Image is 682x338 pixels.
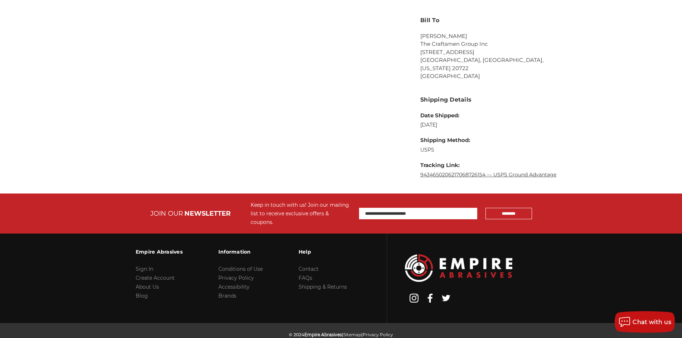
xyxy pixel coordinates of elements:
[136,293,148,299] a: Blog
[420,40,564,48] li: The Craftsmen Group Inc
[136,284,159,290] a: About Us
[420,171,556,178] a: 9434650206217068726154 — USPS Ground Advantage
[299,275,312,281] a: FAQs
[299,284,347,290] a: Shipping & Returns
[343,332,361,337] a: Sitemap
[218,266,263,272] a: Conditions of Use
[136,275,175,281] a: Create Account
[420,56,564,72] li: [GEOGRAPHIC_DATA], [GEOGRAPHIC_DATA], [US_STATE] 20722
[299,244,347,259] h3: Help
[615,311,675,333] button: Chat with us
[251,201,352,226] div: Keep in touch with us! Join our mailing list to receive exclusive offers & coupons.
[150,210,183,217] span: JOIN OUR
[420,136,556,144] dt: Shipping Method:
[136,266,153,272] a: Sign In
[304,332,342,337] span: Empire Abrasives
[420,16,564,25] h3: Bill To
[218,275,254,281] a: Privacy Policy
[633,319,671,325] span: Chat with us
[420,112,556,120] dt: Date Shipped:
[299,266,319,272] a: Contact
[363,332,393,337] a: Privacy Policy
[420,32,564,40] li: [PERSON_NAME]
[184,210,231,217] span: NEWSLETTER
[218,284,250,290] a: Accessibility
[218,293,236,299] a: Brands
[218,244,263,259] h3: Information
[420,161,556,170] dt: Tracking Link:
[420,146,556,154] dd: USPS
[420,95,564,104] h3: Shipping Details
[136,244,183,259] h3: Empire Abrasives
[420,121,556,129] dd: [DATE]
[420,72,564,80] li: [GEOGRAPHIC_DATA]
[405,254,512,282] img: Empire Abrasives Logo Image
[420,48,564,57] li: [STREET_ADDRESS]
